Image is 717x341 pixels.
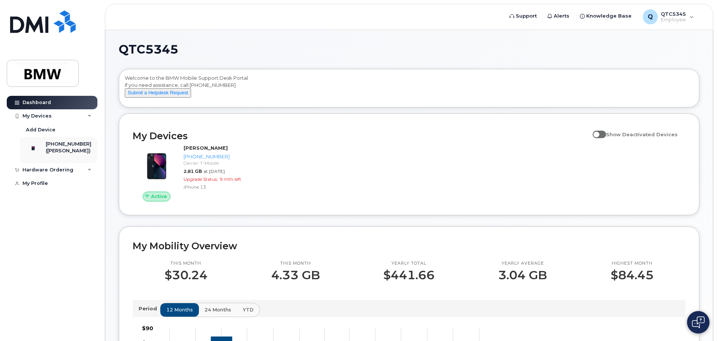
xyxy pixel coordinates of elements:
span: QTC5345 [119,44,178,55]
p: $30.24 [164,268,208,282]
p: 4.33 GB [271,268,320,282]
p: $84.45 [611,268,654,282]
p: 3.04 GB [498,268,547,282]
tspan: $90 [142,325,153,332]
p: Period [139,305,160,312]
span: 24 months [205,306,231,313]
span: YTD [243,306,254,313]
img: image20231002-3703462-1ig824h.jpeg [139,148,175,184]
p: Yearly average [498,261,547,267]
h2: My Devices [133,130,589,141]
div: Welcome to the BMW Mobile Support Desk Portal If you need assistance, call [PHONE_NUMBER]. [125,74,693,104]
a: Active[PERSON_NAME][PHONE_NUMBER]Carrier: T-Mobile2.81 GBat [DATE]Upgrade Status:9 mth leftiPhone 13 [133,144,264,201]
img: Open chat [692,316,705,328]
p: Yearly total [383,261,435,267]
p: This month [164,261,208,267]
strong: [PERSON_NAME] [184,145,228,151]
span: Upgrade Status: [184,176,218,182]
span: Active [151,193,167,200]
h2: My Mobility Overview [133,240,686,252]
div: Carrier: T-Mobile [184,160,261,166]
span: at [DATE] [203,168,225,174]
span: 2.81 GB [184,168,202,174]
div: iPhone 13 [184,184,261,190]
p: $441.66 [383,268,435,282]
p: Highest month [611,261,654,267]
div: [PHONE_NUMBER] [184,153,261,160]
a: Submit a Helpdesk Request [125,89,191,95]
input: Show Deactivated Devices [593,127,599,133]
p: This month [271,261,320,267]
span: Show Deactivated Devices [606,131,678,137]
span: 9 mth left [220,176,241,182]
button: Submit a Helpdesk Request [125,88,191,98]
